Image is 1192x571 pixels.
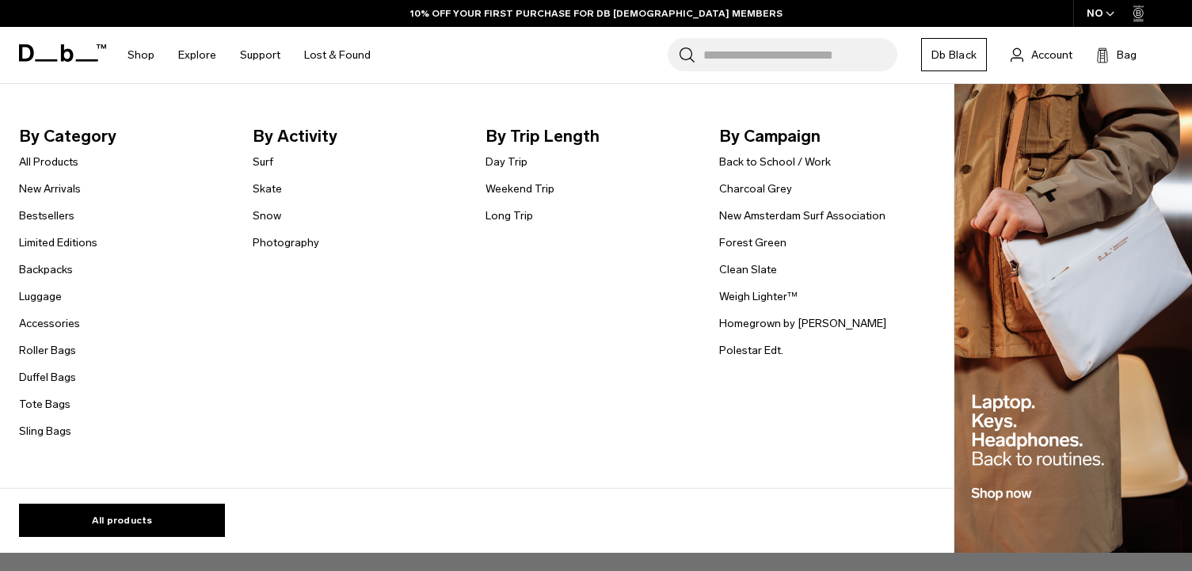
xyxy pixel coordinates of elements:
a: Snow [253,207,281,224]
a: Support [240,27,280,83]
a: Forest Green [719,234,786,251]
a: Shop [128,27,154,83]
a: Roller Bags [19,342,76,359]
a: 10% OFF YOUR FIRST PURCHASE FOR DB [DEMOGRAPHIC_DATA] MEMBERS [410,6,783,21]
a: Duffel Bags [19,369,76,386]
span: By Activity [253,124,461,149]
span: Account [1031,47,1072,63]
a: Surf [253,154,273,170]
a: Skate [253,181,282,197]
a: Backpacks [19,261,73,278]
a: Bestsellers [19,207,74,224]
span: By Category [19,124,227,149]
a: Homegrown by [PERSON_NAME] [719,315,886,332]
nav: Main Navigation [116,27,383,83]
a: Weigh Lighter™ [719,288,798,305]
span: Bag [1117,47,1137,63]
a: Tote Bags [19,396,70,413]
a: Clean Slate [719,261,777,278]
a: Lost & Found [304,27,371,83]
a: Charcoal Grey [719,181,792,197]
a: Sling Bags [19,423,71,440]
img: Db [954,84,1192,554]
a: Back to School / Work [719,154,831,170]
a: Weekend Trip [486,181,554,197]
a: New Arrivals [19,181,81,197]
a: All Products [19,154,78,170]
span: By Campaign [719,124,927,149]
a: Accessories [19,315,80,332]
a: Explore [178,27,216,83]
a: Photography [253,234,319,251]
a: Day Trip [486,154,527,170]
a: Long Trip [486,207,533,224]
a: New Amsterdam Surf Association [719,207,885,224]
a: Account [1011,45,1072,64]
span: By Trip Length [486,124,694,149]
a: Limited Editions [19,234,97,251]
button: Bag [1096,45,1137,64]
a: Polestar Edt. [719,342,783,359]
a: All products [19,504,225,537]
a: Luggage [19,288,62,305]
a: Db Black [921,38,987,71]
